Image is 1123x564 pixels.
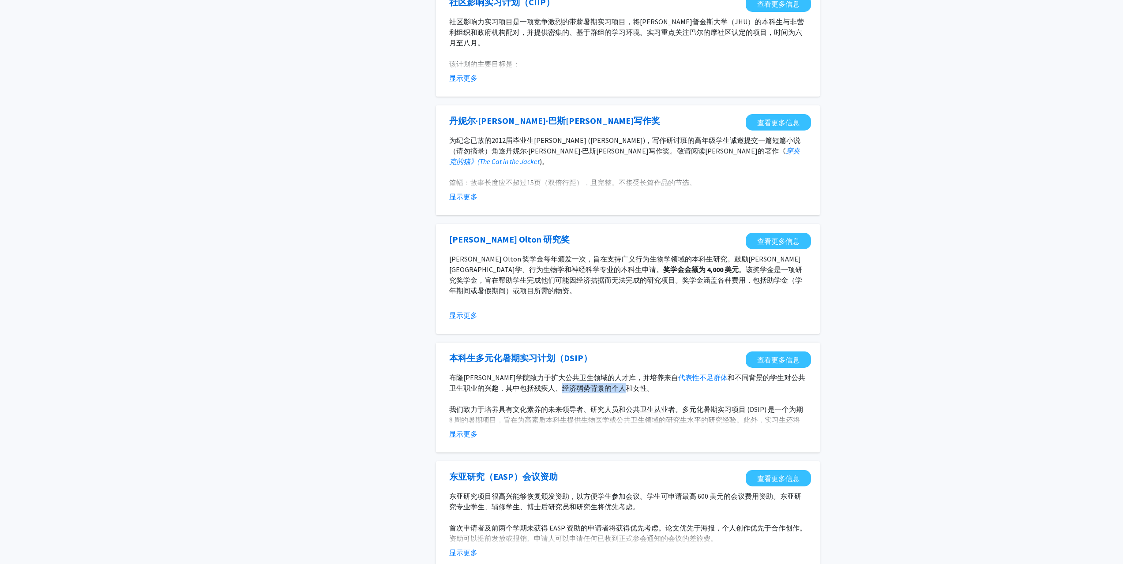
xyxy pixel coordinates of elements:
[449,311,477,320] font: 显示更多
[449,60,520,68] font: 该计划的主要目标是：
[449,136,800,155] font: 为纪念已故的2012届毕业生[PERSON_NAME] ([PERSON_NAME])，写作研讨班的高年级学生诚邀提交一篇短篇小说（请勿摘录）角逐丹妮尔·[PERSON_NAME]·巴斯[PER...
[449,114,660,127] a: 在新标签页中打开
[757,474,800,483] font: 查看更多信息
[449,178,696,187] font: 篇幅：故事长度应不超过15页（双倍行距），且完整。不接受长篇作品的节选。
[449,492,801,511] font: 东亚研究项目很高兴能够恢复颁发资助，以方便学生参加会议。学生可申请最高 600 美元的会议费用资助。东亚研究专业学生、辅修学生、博士后研究员和研究生将优先考虑。
[449,17,804,47] font: 社区影响力实习项目是一项竞争激烈的带薪暑期实习项目，将[PERSON_NAME]普金斯大学（JHU）的本科生与非营利组织和政府机构配对，并提供密集的、基于群组的学习环境。实习重点关注巴尔的摩社区...
[757,355,800,364] font: 查看更多信息
[449,310,477,321] button: 显示更多
[449,192,477,201] font: 显示更多
[746,114,811,131] a: 在新标签页中打开
[449,74,477,82] font: 显示更多
[449,547,477,558] button: 显示更多
[449,233,570,246] a: 在新标签页中打开
[449,523,807,543] font: 首次申请者及前两个学期未获得 EASP 资助的申请者将获得优先考虑。论文优先于海报，个人创作优先于合作创作。资助可以提前发放或报销。申请人可以申请任何已收到正式参会通知的会议的差旅费。
[449,146,800,166] a: 穿夹克的猫》(The Cat in the Jacket
[7,524,38,557] iframe: 聊天
[449,429,477,439] button: 显示更多
[757,237,800,246] font: 查看更多信息
[449,254,801,274] font: [PERSON_NAME] Olton 奖学金每年颁发一次，旨在支持广义行为生物学领域的本科生研究。鼓励[PERSON_NAME][GEOGRAPHIC_DATA]学、行为生物学和神经科学专业的...
[757,118,800,127] font: 查看更多信息
[449,351,592,365] a: 在新标签页中打开
[663,265,739,274] font: 奖学金金额为 4,000 美元
[678,373,728,382] a: 代表性不足群体
[449,430,477,438] font: 显示更多
[540,157,549,166] font: )。
[449,115,660,126] font: 丹妮尔·[PERSON_NAME]·巴斯[PERSON_NAME]写作奖
[449,471,558,482] font: 东亚研究（EASP）会议资助
[449,265,802,295] font: 。该奖学金是一项研究奖学金，旨在帮助学生完成他们可能因经济拮据而无法完成的研究项目。奖学金涵盖各种费用，包括助学金（学年期间或暑假期间）或项目所需的物资。
[449,352,592,363] font: 本科生多元化暑期实习计划（DSIP）
[449,373,678,382] font: 布隆[PERSON_NAME]学院致力于扩大公共卫生领域的人才库，并培养来自
[746,351,811,368] a: 在新标签页中打开
[449,470,558,483] a: 在新标签页中打开
[449,73,477,83] button: 显示更多
[449,405,803,435] font: 我们致力于培养具有文化素养的未来领导者、研究人员和公共卫生从业者。多元化暑期实习项目 (DSIP) 是一个为期 8 周的暑期项目，旨在为高素质本科生提供生物医学或公共卫生领域的研究生水平的研究经...
[746,470,811,486] a: 在新标签页中打开
[449,234,570,245] font: [PERSON_NAME] Olton 研究奖
[449,191,477,202] button: 显示更多
[449,548,477,557] font: 显示更多
[746,233,811,249] a: 在新标签页中打开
